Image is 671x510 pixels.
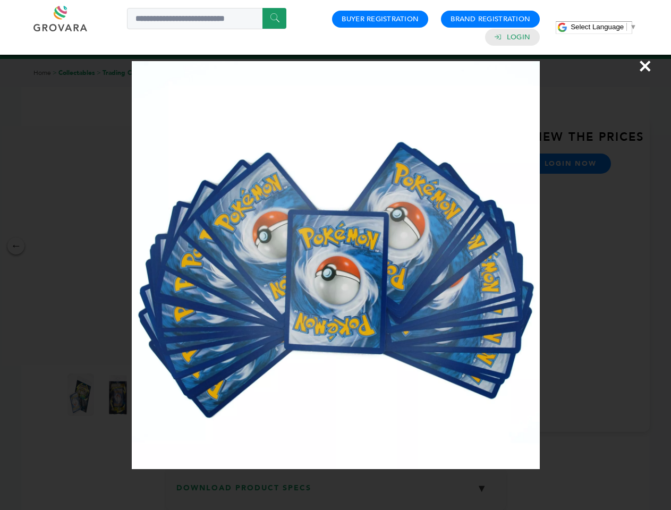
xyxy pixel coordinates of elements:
[571,23,624,31] span: Select Language
[638,51,652,81] span: ×
[507,32,530,42] a: Login
[451,14,530,24] a: Brand Registration
[342,14,419,24] a: Buyer Registration
[630,23,636,31] span: ▼
[132,61,540,469] img: Image Preview
[127,8,286,29] input: Search a product or brand...
[571,23,636,31] a: Select Language​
